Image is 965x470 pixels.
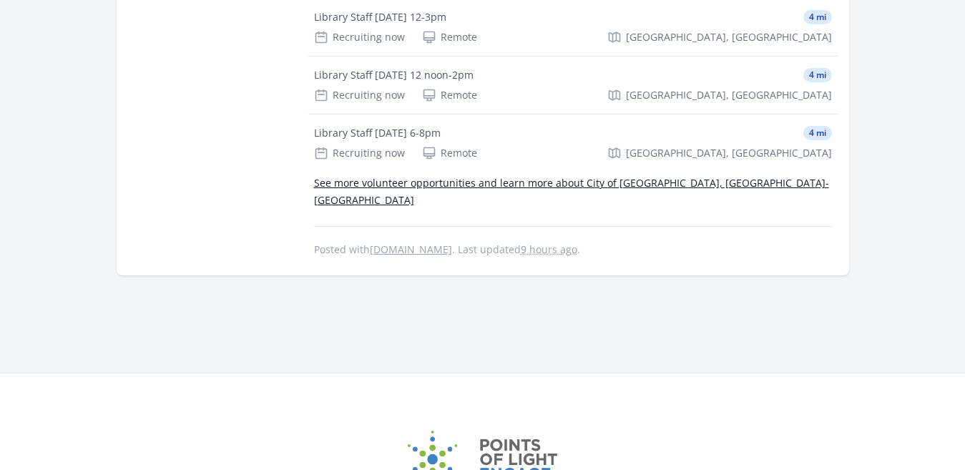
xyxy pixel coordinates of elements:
[314,88,405,102] div: Recruiting now
[422,30,477,44] div: Remote
[803,126,832,140] span: 4 mi
[626,88,832,102] span: [GEOGRAPHIC_DATA], [GEOGRAPHIC_DATA]
[314,126,441,140] div: Library Staff [DATE] 6-8pm
[626,146,832,160] span: [GEOGRAPHIC_DATA], [GEOGRAPHIC_DATA]
[626,30,832,44] span: [GEOGRAPHIC_DATA], [GEOGRAPHIC_DATA]
[370,243,452,256] a: [DOMAIN_NAME]
[422,88,477,102] div: Remote
[314,30,405,44] div: Recruiting now
[422,146,477,160] div: Remote
[314,176,829,207] a: See more volunteer opportunities and learn more about City of [GEOGRAPHIC_DATA], [GEOGRAPHIC_DATA...
[803,10,832,24] span: 4 mi
[803,68,832,82] span: 4 mi
[314,146,405,160] div: Recruiting now
[314,244,832,255] p: Posted with . Last updated .
[308,57,838,114] a: Library Staff [DATE] 12 noon-2pm 4 mi Recruiting now Remote [GEOGRAPHIC_DATA], [GEOGRAPHIC_DATA]
[314,10,446,24] div: Library Staff [DATE] 12-3pm
[314,68,474,82] div: Library Staff [DATE] 12 noon-2pm
[308,114,838,172] a: Library Staff [DATE] 6-8pm 4 mi Recruiting now Remote [GEOGRAPHIC_DATA], [GEOGRAPHIC_DATA]
[521,243,577,256] abbr: Thu, Sep 11, 2025 11:25 AM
